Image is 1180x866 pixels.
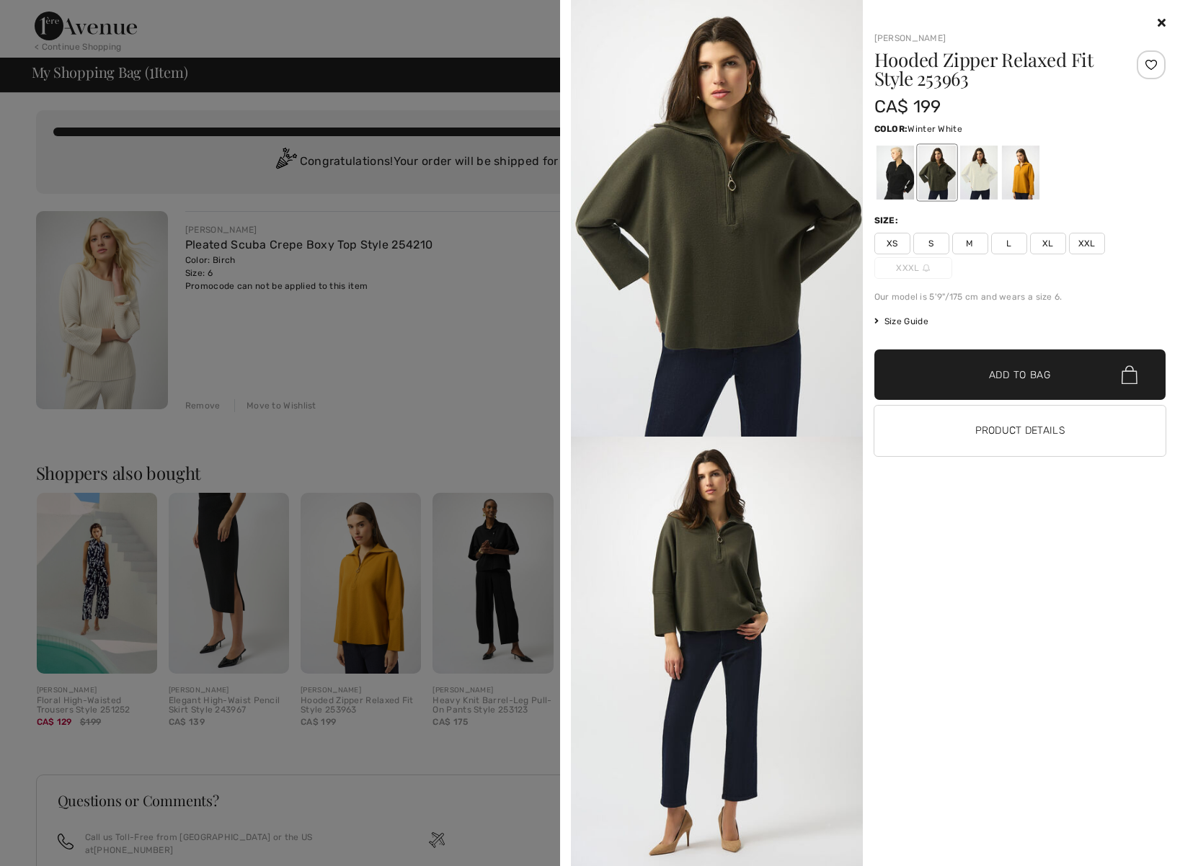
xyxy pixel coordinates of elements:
div: Winter White [959,146,997,200]
span: L [991,233,1027,254]
span: Chat [34,10,63,23]
div: Our model is 5'9"/175 cm and wears a size 6. [874,290,1166,303]
span: XS [874,233,910,254]
span: Color: [874,124,908,134]
button: Add to Bag [874,349,1166,400]
div: Medallion [1001,146,1039,200]
a: [PERSON_NAME] [874,33,946,43]
img: Bag.svg [1122,365,1137,384]
h1: Hooded Zipper Relaxed Fit Style 253963 [874,50,1117,88]
span: XXL [1069,233,1105,254]
span: Winter White [908,124,962,134]
span: CA$ 199 [874,97,941,117]
button: Product Details [874,406,1166,456]
span: S [913,233,949,254]
span: Add to Bag [989,367,1051,383]
span: XL [1030,233,1066,254]
span: Size Guide [874,315,928,328]
div: Avocado [918,146,955,200]
div: Size: [874,214,902,227]
img: ring-m.svg [923,264,930,272]
span: M [952,233,988,254]
span: XXXL [874,257,952,279]
div: Black [876,146,913,200]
